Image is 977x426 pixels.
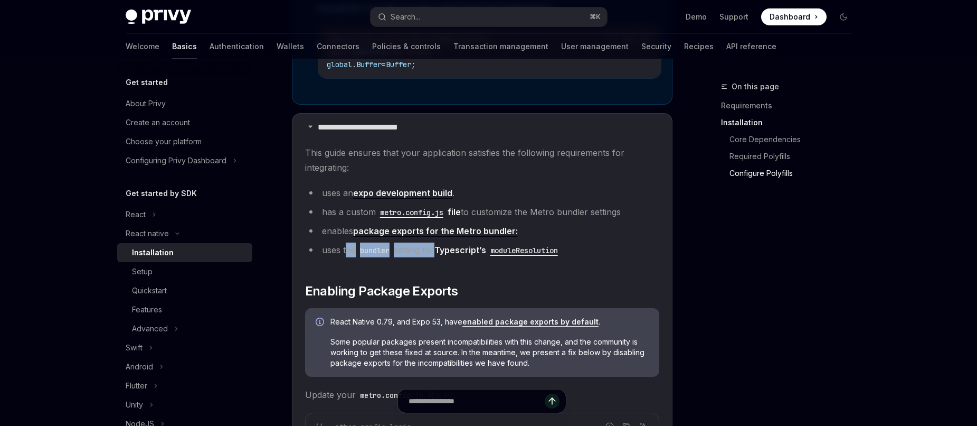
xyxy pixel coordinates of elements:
[726,34,776,59] a: API reference
[305,283,458,300] span: Enabling Package Exports
[126,208,146,221] div: React
[327,60,352,69] span: global
[117,94,252,113] a: About Privy
[117,300,252,319] a: Features
[372,34,441,59] a: Policies & controls
[126,187,197,200] h5: Get started by SDK
[376,207,448,218] code: metro.config.js
[641,34,671,59] a: Security
[126,379,147,392] div: Flutter
[126,34,159,59] a: Welcome
[330,337,649,368] span: Some popular packages present incompatibilities with this change, and the community is working to...
[316,318,326,328] svg: Info
[486,245,562,256] code: moduleResolution
[411,60,415,69] span: ;
[305,186,659,200] li: uses an .
[132,303,162,316] div: Features
[126,97,166,110] div: About Privy
[210,34,264,59] a: Authentication
[330,317,649,327] span: React Native 0.79, and Expo 53, have .
[386,60,411,69] span: Buffer
[126,227,169,240] div: React native
[117,243,252,262] a: Installation
[132,246,174,259] div: Installation
[732,80,779,93] span: On this page
[391,11,420,23] div: Search...
[729,148,860,165] a: Required Polyfills
[172,34,197,59] a: Basics
[117,281,252,300] a: Quickstart
[126,154,226,167] div: Configuring Privy Dashboard
[126,360,153,373] div: Android
[305,205,659,219] li: has a custom to customize the Metro bundler settings
[117,113,252,132] a: Create an account
[462,317,599,327] a: enabled package exports by default
[132,322,168,335] div: Advanced
[305,243,659,257] li: uses the setting for
[770,12,810,22] span: Dashboard
[729,165,860,182] a: Configure Polyfills
[317,34,359,59] a: Connectors
[729,131,860,148] a: Core Dependencies
[376,207,461,217] a: metro.config.jsfile
[545,394,559,409] button: Send message
[356,60,382,69] span: Buffer
[126,399,143,411] div: Unity
[590,13,601,21] span: ⌘ K
[382,60,386,69] span: =
[371,7,607,26] button: Search...⌘K
[686,12,707,22] a: Demo
[126,116,190,129] div: Create an account
[277,34,304,59] a: Wallets
[761,8,827,25] a: Dashboard
[126,341,143,354] div: Swift
[126,10,191,24] img: dark logo
[353,226,518,237] a: package exports for the Metro bundler:
[835,8,852,25] button: Toggle dark mode
[117,132,252,151] a: Choose your platform
[132,284,167,297] div: Quickstart
[305,145,659,175] span: This guide ensures that your application satisfies the following requirements for integrating:
[353,188,452,199] a: expo development build
[126,76,168,89] h5: Get started
[684,34,714,59] a: Recipes
[126,135,202,148] div: Choose your platform
[721,97,860,114] a: Requirements
[453,34,548,59] a: Transaction management
[305,224,659,238] li: enables
[721,114,860,131] a: Installation
[719,12,748,22] a: Support
[352,60,356,69] span: .
[434,245,562,255] a: Typescript’smoduleResolution
[356,245,394,256] code: bundler
[117,262,252,281] a: Setup
[132,265,153,278] div: Setup
[561,34,629,59] a: User management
